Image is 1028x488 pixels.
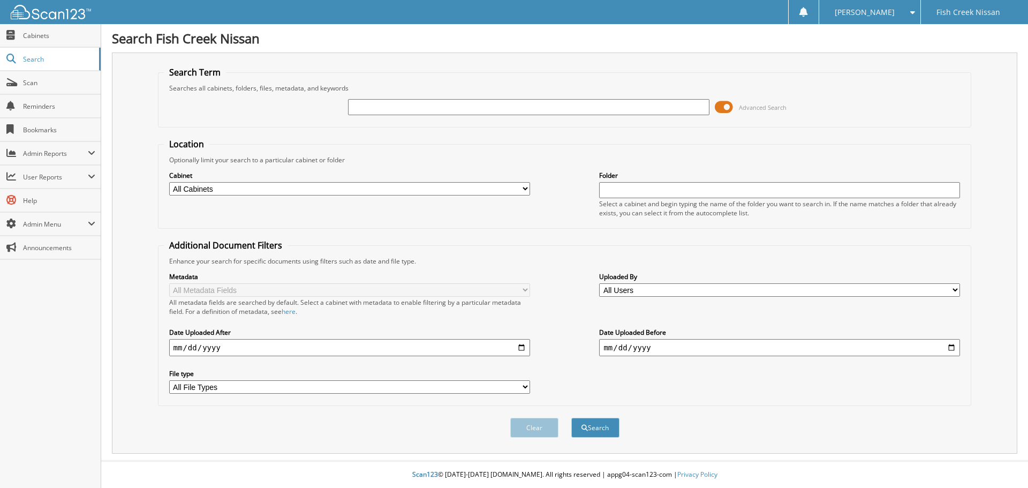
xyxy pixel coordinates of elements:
span: Bookmarks [23,125,95,134]
span: Advanced Search [739,103,787,111]
span: Help [23,196,95,205]
div: All metadata fields are searched by default. Select a cabinet with metadata to enable filtering b... [169,298,530,316]
iframe: Chat Widget [974,437,1028,488]
span: Scan [23,78,95,87]
label: Date Uploaded Before [599,328,960,337]
legend: Search Term [164,66,226,78]
label: Cabinet [169,171,530,180]
span: Fish Creek Nissan [936,9,1000,16]
label: Uploaded By [599,272,960,281]
img: scan123-logo-white.svg [11,5,91,19]
span: User Reports [23,172,88,182]
span: Announcements [23,243,95,252]
div: Select a cabinet and begin typing the name of the folder you want to search in. If the name match... [599,199,960,217]
label: File type [169,369,530,378]
legend: Location [164,138,209,150]
input: start [169,339,530,356]
span: Search [23,55,94,64]
button: Clear [510,418,558,438]
span: [PERSON_NAME] [835,9,895,16]
label: Date Uploaded After [169,328,530,337]
span: Reminders [23,102,95,111]
div: Searches all cabinets, folders, files, metadata, and keywords [164,84,966,93]
a: Privacy Policy [677,470,717,479]
label: Metadata [169,272,530,281]
input: end [599,339,960,356]
span: Cabinets [23,31,95,40]
h1: Search Fish Creek Nissan [112,29,1017,47]
div: © [DATE]-[DATE] [DOMAIN_NAME]. All rights reserved | appg04-scan123-com | [101,462,1028,488]
div: Optionally limit your search to a particular cabinet or folder [164,155,966,164]
span: Scan123 [412,470,438,479]
a: here [282,307,296,316]
span: Admin Reports [23,149,88,158]
legend: Additional Document Filters [164,239,288,251]
span: Admin Menu [23,220,88,229]
div: Enhance your search for specific documents using filters such as date and file type. [164,257,966,266]
label: Folder [599,171,960,180]
button: Search [571,418,619,438]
